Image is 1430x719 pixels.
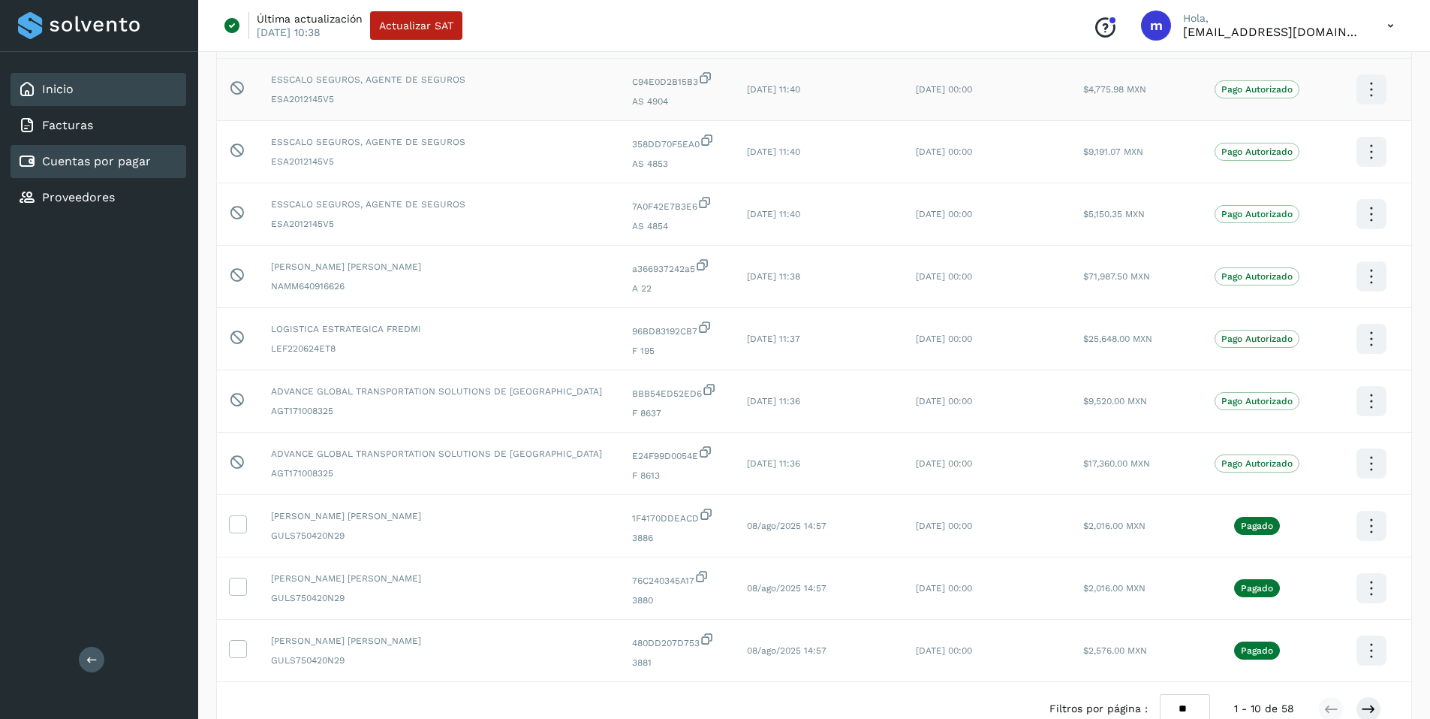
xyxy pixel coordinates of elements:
span: AS 4853 [632,157,723,171]
p: Última actualización [257,12,363,26]
span: $71,987.50 MXN [1083,271,1150,282]
p: Pagado [1241,645,1273,656]
span: AGT171008325 [271,467,608,480]
span: [DATE] 11:36 [747,396,800,406]
span: NAMM640916626 [271,279,608,293]
span: [PERSON_NAME] [PERSON_NAME] [271,572,608,585]
span: [DATE] 11:40 [747,209,800,219]
div: Facturas [11,109,186,142]
span: ESA2012145V5 [271,155,608,168]
button: Actualizar SAT [370,11,462,40]
a: Facturas [42,118,93,132]
span: a366937242a5 [632,258,723,276]
span: Filtros por página : [1049,701,1148,717]
span: 3886 [632,531,723,545]
p: Pagado [1241,521,1273,531]
span: [DATE] 00:00 [916,583,972,594]
span: [DATE] 11:37 [747,334,800,344]
p: Pago Autorizado [1221,396,1293,406]
span: ESA2012145V5 [271,217,608,231]
span: [DATE] 11:38 [747,271,800,282]
span: LEF220624ET8 [271,342,608,355]
span: [DATE] 00:00 [916,645,972,656]
span: $9,520.00 MXN [1083,396,1147,406]
span: 3881 [632,656,723,669]
div: Inicio [11,73,186,106]
span: 1 - 10 de 58 [1234,701,1294,717]
p: Pago Autorizado [1221,458,1293,469]
p: molalde@aldevaram.com [1183,25,1363,39]
span: ESSCALO SEGUROS, AGENTE DE SEGUROS [271,135,608,149]
span: ADVANCE GLOBAL TRANSPORTATION SOLUTIONS DE [GEOGRAPHIC_DATA] [271,447,608,461]
span: [DATE] 00:00 [916,209,972,219]
span: 7A0F42E7B3E6 [632,195,723,213]
span: $2,016.00 MXN [1083,583,1146,594]
span: AS 4854 [632,219,723,233]
span: [DATE] 00:00 [916,521,972,531]
span: 358DD70F5EA0 [632,133,723,151]
span: 3880 [632,594,723,607]
p: Pago Autorizado [1221,334,1293,344]
span: [DATE] 00:00 [916,334,972,344]
span: 08/ago/2025 14:57 [747,521,826,531]
span: F 195 [632,344,723,358]
span: $5,150.35 MXN [1083,209,1145,219]
span: GULS750420N29 [271,529,608,542]
span: 96BD83192CB7 [632,320,723,338]
span: 76C240345A17 [632,569,723,588]
span: $9,191.07 MXN [1083,147,1143,157]
span: C94E0D2B15B3 [632,71,723,89]
span: [DATE] 00:00 [916,396,972,406]
p: Pago Autorizado [1221,84,1293,95]
p: Hola, [1183,12,1363,25]
span: 1F4170DDEACD [632,507,723,525]
span: [DATE] 11:40 [747,84,800,95]
span: [DATE] 11:40 [747,147,800,157]
span: $25,648.00 MXN [1083,334,1152,344]
span: 480DD207D753 [632,632,723,650]
p: Pagado [1241,583,1273,594]
span: E24F99D0054E [632,445,723,463]
span: F 8637 [632,406,723,420]
span: [DATE] 00:00 [916,271,972,282]
span: F 8613 [632,469,723,482]
span: [PERSON_NAME] [PERSON_NAME] [271,260,608,273]
span: ESSCALO SEGUROS, AGENTE DE SEGUROS [271,198,608,211]
span: AS 4904 [632,95,723,108]
span: A 22 [632,282,723,295]
span: [DATE] 00:00 [916,458,972,469]
span: LOGISTICA ESTRATEGICA FREDMI [271,322,608,336]
span: [DATE] 11:36 [747,458,800,469]
span: $2,576.00 MXN [1083,645,1147,656]
span: GULS750420N29 [271,591,608,605]
span: Actualizar SAT [379,20,453,31]
span: ESA2012145V5 [271,92,608,106]
span: $17,360.00 MXN [1083,458,1150,469]
div: Proveedores [11,181,186,214]
div: Cuentas por pagar [11,145,186,178]
span: ESSCALO SEGUROS, AGENTE DE SEGUROS [271,73,608,86]
span: GULS750420N29 [271,654,608,667]
span: [DATE] 00:00 [916,147,972,157]
span: [PERSON_NAME] [PERSON_NAME] [271,509,608,523]
span: BBB54ED52ED6 [632,382,723,400]
p: [DATE] 10:38 [257,26,321,39]
span: AGT171008325 [271,404,608,418]
a: Proveedores [42,190,115,204]
span: 08/ago/2025 14:57 [747,645,826,656]
span: [DATE] 00:00 [916,84,972,95]
span: $2,016.00 MXN [1083,521,1146,531]
p: Pago Autorizado [1221,271,1293,282]
a: Cuentas por pagar [42,154,151,168]
span: ADVANCE GLOBAL TRANSPORTATION SOLUTIONS DE [GEOGRAPHIC_DATA] [271,385,608,398]
a: Inicio [42,82,74,96]
span: $4,775.98 MXN [1083,84,1146,95]
span: 08/ago/2025 14:57 [747,583,826,594]
p: Pago Autorizado [1221,209,1293,219]
span: [PERSON_NAME] [PERSON_NAME] [271,634,608,648]
p: Pago Autorizado [1221,147,1293,157]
